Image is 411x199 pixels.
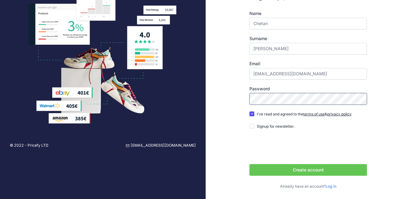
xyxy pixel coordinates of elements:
[249,164,367,176] button: Create account
[257,124,294,129] span: Signup for newsletter.
[126,143,196,148] a: [EMAIL_ADDRESS][DOMAIN_NAME]
[249,135,342,159] iframe: reCAPTCHA
[326,184,336,189] a: Log in
[257,112,352,116] span: I've read and agreed to the &
[327,112,352,116] a: privacy policy
[249,36,367,42] label: Surname
[249,61,367,67] label: Email
[10,143,48,148] p: © 2022 - Pricefy LTD
[303,112,325,116] a: terms of use
[249,10,367,17] label: Name
[249,86,367,92] label: Password
[249,184,367,190] p: Already have an account?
